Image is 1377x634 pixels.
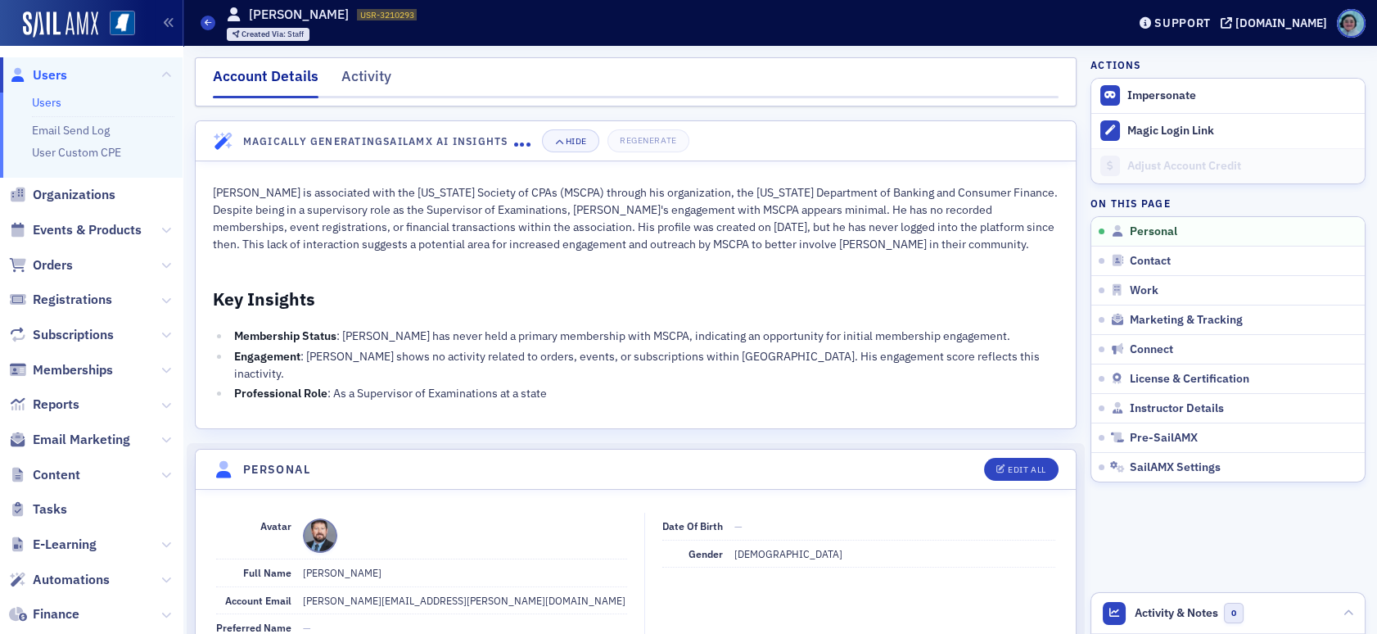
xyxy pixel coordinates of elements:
a: Reports [9,396,79,414]
button: Magic Login Link [1091,113,1365,148]
button: Regenerate [607,129,688,152]
div: Account Details [213,66,318,98]
span: Gender [688,547,723,560]
dd: [PERSON_NAME][EMAIL_ADDRESS][PERSON_NAME][DOMAIN_NAME] [303,587,627,614]
button: Impersonate [1127,88,1196,103]
span: Activity & Notes [1135,605,1218,622]
a: Subscriptions [9,326,114,344]
a: Registrations [9,291,112,309]
span: Subscriptions [33,326,114,344]
a: Memberships [9,361,113,379]
h4: Actions [1090,57,1141,72]
span: Created Via : [242,29,287,39]
span: Contact [1130,254,1171,269]
span: Account Email [225,594,291,607]
h2: Key Insights [213,288,1059,310]
a: Email Send Log [32,123,110,138]
a: Users [9,66,67,84]
span: Preferred Name [216,621,291,634]
span: Finance [33,605,79,623]
strong: Professional Role [234,386,327,401]
h1: [PERSON_NAME] [249,6,349,24]
a: Events & Products [9,221,142,239]
span: — [303,621,311,634]
span: Memberships [33,361,113,379]
a: E-Learning [9,536,97,554]
a: Adjust Account Credit [1091,148,1365,183]
span: E-Learning [33,536,97,554]
button: Edit All [984,458,1058,481]
span: Registrations [33,291,112,309]
span: Organizations [33,186,115,204]
h4: On this page [1090,196,1366,211]
dd: [DEMOGRAPHIC_DATA] [734,541,1055,567]
a: User Custom CPE [32,145,121,160]
span: Content [33,466,80,484]
a: Finance [9,605,79,623]
span: Work [1130,283,1158,298]
h4: Personal [243,461,310,478]
li: : [PERSON_NAME] has never held a primary membership with MSCPA, indicating an opportunity for ini... [230,328,1059,345]
span: Pre-SailAMX [1130,431,1198,446]
div: Edit All [1008,465,1045,474]
span: Events & Products [33,221,142,239]
strong: Membership Status [234,328,336,343]
span: Reports [33,396,79,414]
div: Activity [341,66,391,96]
a: Tasks [9,500,67,519]
span: Personal [1130,224,1177,239]
span: SailAMX Settings [1130,460,1221,475]
span: Email Marketing [33,431,130,449]
div: Support [1154,16,1211,30]
a: Orders [9,256,73,274]
span: Marketing & Tracking [1130,313,1243,328]
span: USR-3210293 [360,9,414,20]
a: Users [32,95,61,110]
div: Adjust Account Credit [1127,159,1357,174]
span: Automations [33,571,110,589]
a: Automations [9,571,110,589]
span: Profile [1337,9,1366,38]
div: Staff [242,30,304,39]
dd: [PERSON_NAME] [303,559,627,586]
span: Full Name [243,566,291,579]
a: Email Marketing [9,431,130,449]
div: [DOMAIN_NAME] [1235,16,1327,30]
span: Orders [33,256,73,274]
span: Connect [1130,342,1173,357]
a: Organizations [9,186,115,204]
div: Created Via: Staff [227,28,310,41]
span: Instructor Details [1130,401,1224,416]
div: Magic Login Link [1127,124,1357,138]
div: Hide [566,137,587,146]
span: — [734,519,743,532]
strong: Engagement [234,349,300,364]
p: [PERSON_NAME] is associated with the [US_STATE] Society of CPAs (MSCPA) through his organization,... [213,184,1059,253]
span: Avatar [260,519,291,532]
button: [DOMAIN_NAME] [1221,17,1333,29]
span: License & Certification [1130,372,1249,387]
button: Hide [542,129,599,152]
span: Users [33,66,67,84]
img: SailAMX [23,11,98,38]
h4: Magically Generating SailAMX AI Insights [243,134,514,148]
a: View Homepage [98,11,135,38]
span: 0 [1224,603,1244,623]
li: : As a Supervisor of Examinations at a state [230,385,1059,402]
a: Content [9,466,80,484]
span: Tasks [33,500,67,519]
li: : [PERSON_NAME] shows no activity related to orders, events, or subscriptions within [GEOGRAPHIC_... [230,348,1059,383]
span: Date of Birth [662,519,723,532]
img: SailAMX [110,11,135,36]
